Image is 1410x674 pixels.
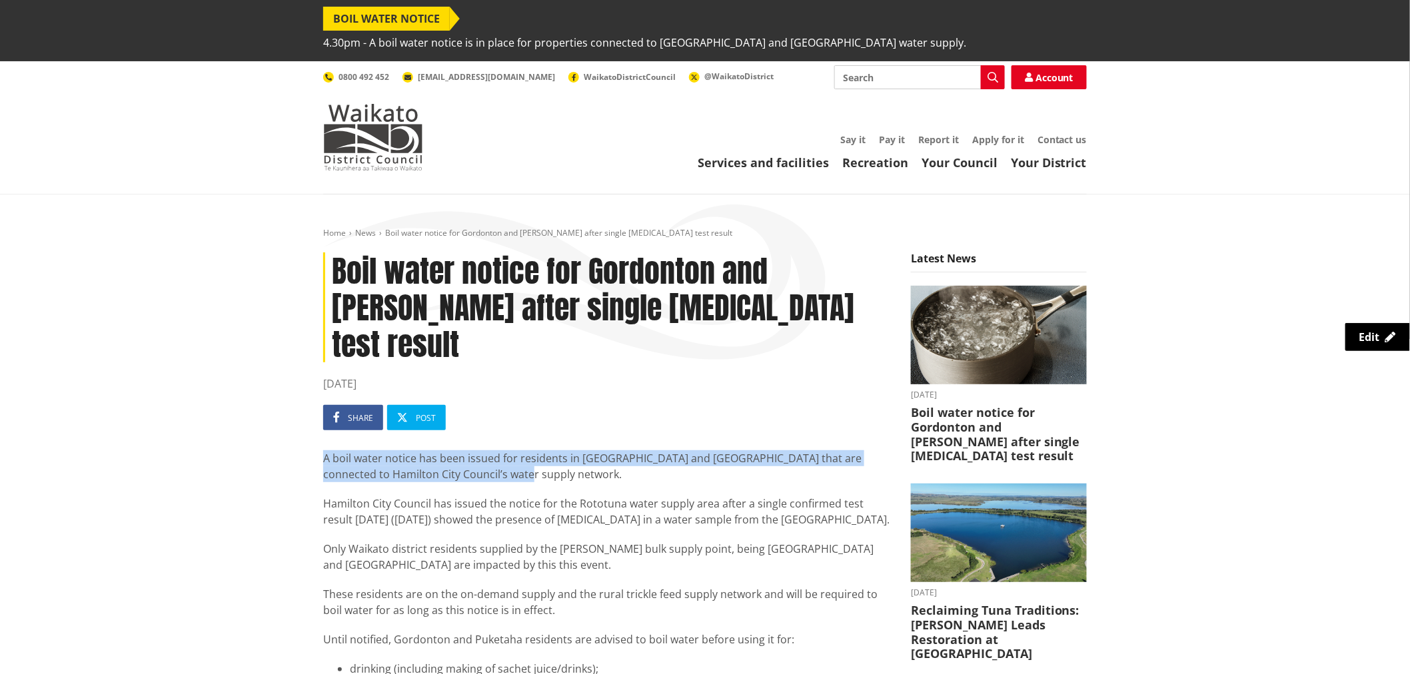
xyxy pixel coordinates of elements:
a: Services and facilities [698,155,829,170]
a: Apply for it [972,133,1024,146]
p: Until notified, Gordonton and Puketaha residents are advised to boil water before using it for: [323,631,891,647]
span: WaikatoDistrictCouncil [584,71,676,83]
nav: breadcrumb [323,228,1087,239]
h5: Latest News [911,252,1087,272]
a: Pay it [879,133,905,146]
a: Account [1012,65,1087,89]
time: [DATE] [323,376,891,392]
time: [DATE] [911,589,1087,597]
img: Lake Waahi (Lake Puketirini in the foreground) [911,484,1087,583]
a: Share [323,405,383,430]
a: Your Council [922,155,998,170]
span: 4.30pm - A boil water notice is in place for properties connected to [GEOGRAPHIC_DATA] and [GEOGR... [323,31,966,55]
span: [EMAIL_ADDRESS][DOMAIN_NAME] [418,71,555,83]
a: Home [323,227,346,238]
a: Contact us [1038,133,1087,146]
span: Only Waikato district residents supplied by the [PERSON_NAME] bulk supply point, being [GEOGRAPHI... [323,541,874,572]
a: Say it [840,133,866,146]
a: Report it [918,133,959,146]
a: WaikatoDistrictCouncil [568,71,676,83]
span: Edit [1359,330,1380,344]
a: boil water notice gordonton puketaha [DATE] Boil water notice for Gordonton and [PERSON_NAME] aft... [911,286,1087,464]
a: [DATE] Reclaiming Tuna Traditions: [PERSON_NAME] Leads Restoration at [GEOGRAPHIC_DATA] [911,484,1087,661]
img: boil water notice [911,286,1087,385]
a: Edit [1345,323,1410,351]
span: Post [416,412,436,424]
a: Your District [1011,155,1087,170]
time: [DATE] [911,391,1087,399]
span: BOIL WATER NOTICE [323,7,450,31]
p: These residents are on the on-demand supply and the rural trickle feed supply network and will be... [323,586,891,618]
p: Hamilton City Council has issued the notice for the Rototuna water supply area after a single con... [323,496,891,527]
span: @WaikatoDistrict [704,71,774,82]
input: Search input [834,65,1005,89]
iframe: Messenger Launcher [1349,618,1397,666]
a: News [355,227,376,238]
h1: Boil water notice for Gordonton and [PERSON_NAME] after single [MEDICAL_DATA] test result [323,252,891,363]
a: Recreation [842,155,908,170]
h3: Reclaiming Tuna Traditions: [PERSON_NAME] Leads Restoration at [GEOGRAPHIC_DATA] [911,603,1087,661]
a: [EMAIL_ADDRESS][DOMAIN_NAME] [402,71,555,83]
a: Post [387,405,446,430]
a: @WaikatoDistrict [689,71,774,82]
span: 0800 492 452 [339,71,389,83]
p: A boil water notice has been issued for residents in [GEOGRAPHIC_DATA] and [GEOGRAPHIC_DATA] that... [323,450,891,482]
img: Waikato District Council - Te Kaunihera aa Takiwaa o Waikato [323,104,423,170]
h3: Boil water notice for Gordonton and [PERSON_NAME] after single [MEDICAL_DATA] test result [911,406,1087,463]
a: 0800 492 452 [323,71,389,83]
span: Share [348,412,373,424]
span: Boil water notice for Gordonton and [PERSON_NAME] after single [MEDICAL_DATA] test result [385,227,732,238]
